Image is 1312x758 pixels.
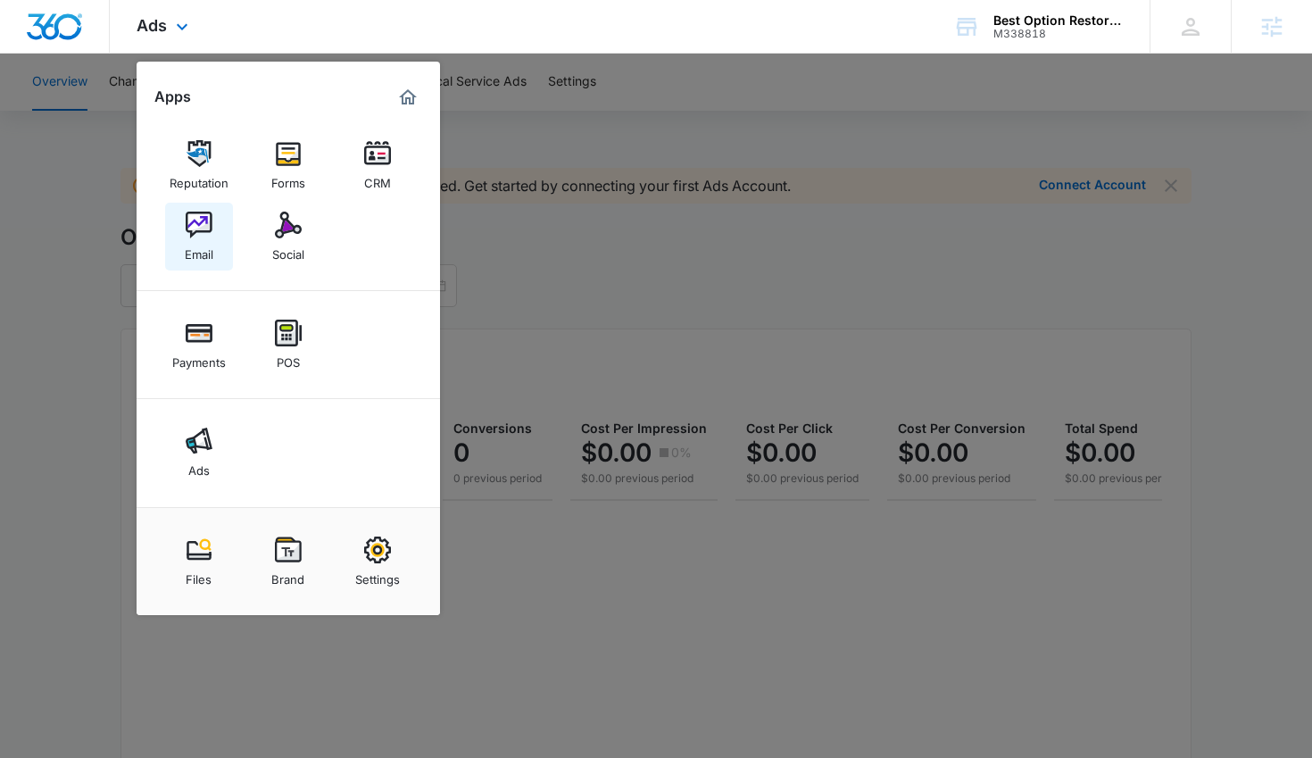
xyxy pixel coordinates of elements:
a: POS [254,311,322,379]
div: account name [993,13,1124,28]
a: Email [165,203,233,271]
a: Ads [165,419,233,487]
a: Files [165,528,233,596]
div: Brand [271,563,304,587]
a: Settings [344,528,411,596]
div: Ads [188,454,210,478]
div: POS [277,346,300,370]
a: Marketing 360® Dashboard [394,83,422,112]
div: CRM [364,167,391,190]
a: Reputation [165,131,233,199]
div: Forms [271,167,305,190]
div: Files [186,563,212,587]
div: Social [272,238,304,262]
div: account id [993,28,1124,40]
a: Social [254,203,322,271]
div: Payments [172,346,226,370]
a: Brand [254,528,322,596]
div: Email [185,238,213,262]
div: Reputation [170,167,228,190]
a: Forms [254,131,322,199]
h2: Apps [154,88,191,105]
a: CRM [344,131,411,199]
span: Ads [137,16,167,35]
div: Settings [355,563,400,587]
a: Payments [165,311,233,379]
